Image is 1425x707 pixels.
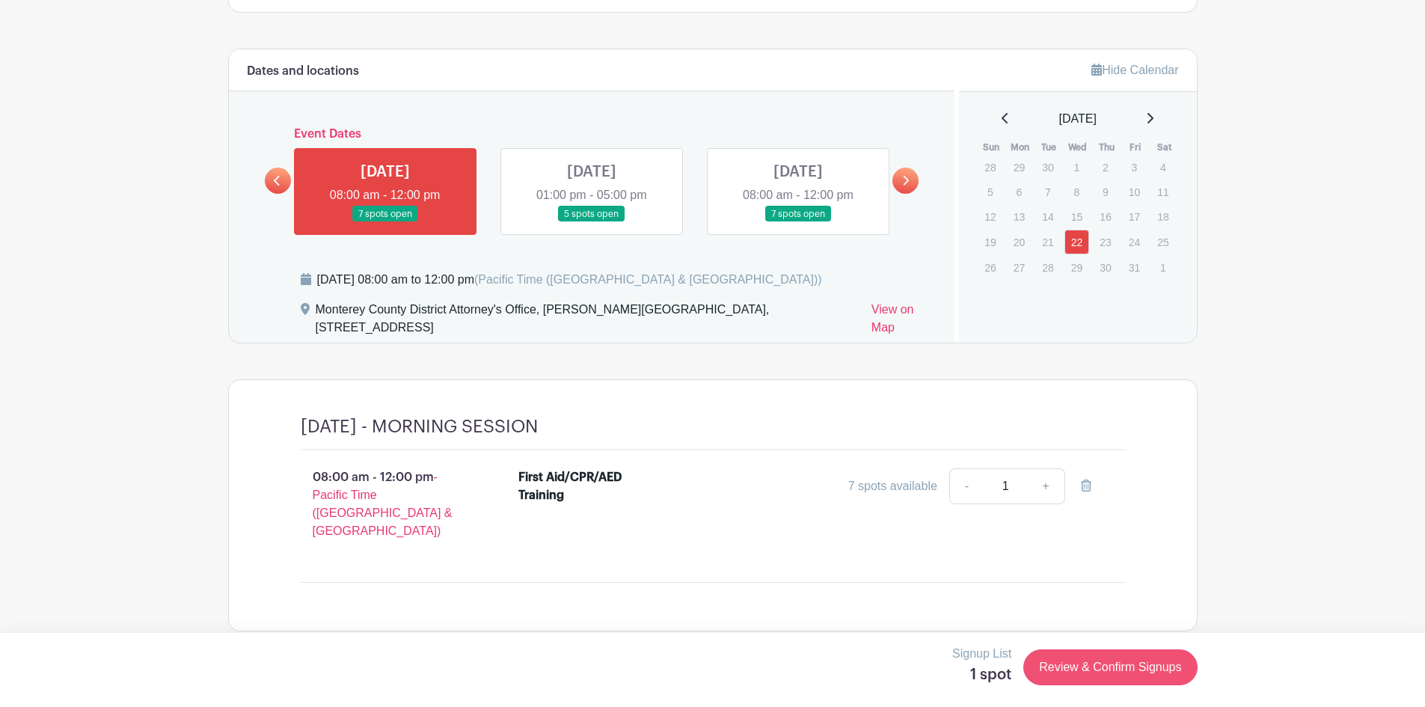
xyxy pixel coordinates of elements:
[1122,230,1147,254] p: 24
[316,301,859,343] div: Monterey County District Attorney's Office, [PERSON_NAME][GEOGRAPHIC_DATA], [STREET_ADDRESS]
[247,64,359,79] h6: Dates and locations
[1093,205,1118,228] p: 16
[977,140,1006,155] th: Sun
[1064,140,1093,155] th: Wed
[848,477,937,495] div: 7 spots available
[978,156,1002,179] p: 28
[1007,180,1032,203] p: 6
[1122,156,1147,179] p: 3
[1035,205,1060,228] p: 14
[1007,205,1032,228] p: 13
[1007,256,1032,279] p: 27
[1121,140,1150,155] th: Fri
[1035,156,1060,179] p: 30
[1035,180,1060,203] p: 7
[1064,156,1089,179] p: 1
[871,301,937,343] a: View on Map
[978,230,1002,254] p: 19
[1007,230,1032,254] p: 20
[1006,140,1035,155] th: Mon
[978,180,1002,203] p: 5
[1150,156,1175,179] p: 4
[1091,64,1178,76] a: Hide Calendar
[277,462,495,546] p: 08:00 am - 12:00 pm
[1122,180,1147,203] p: 10
[1064,256,1089,279] p: 29
[1023,649,1197,685] a: Review & Confirm Signups
[1150,180,1175,203] p: 11
[952,645,1011,663] p: Signup List
[1093,256,1118,279] p: 30
[1150,230,1175,254] p: 25
[1007,156,1032,179] p: 29
[317,271,822,289] div: [DATE] 08:00 am to 12:00 pm
[1093,230,1118,254] p: 23
[1150,205,1175,228] p: 18
[1064,205,1089,228] p: 15
[1122,256,1147,279] p: 31
[1150,140,1179,155] th: Sat
[1035,256,1060,279] p: 28
[1035,140,1064,155] th: Tue
[474,273,822,286] span: (Pacific Time ([GEOGRAPHIC_DATA] & [GEOGRAPHIC_DATA]))
[1150,256,1175,279] p: 1
[1092,140,1121,155] th: Thu
[1059,110,1097,128] span: [DATE]
[1064,230,1089,254] a: 22
[291,127,893,141] h6: Event Dates
[1093,180,1118,203] p: 9
[978,256,1002,279] p: 26
[518,468,648,504] div: First Aid/CPR/AED Training
[952,666,1011,684] h5: 1 spot
[949,468,984,504] a: -
[1027,468,1064,504] a: +
[1122,205,1147,228] p: 17
[1035,230,1060,254] p: 21
[1064,180,1089,203] p: 8
[1093,156,1118,179] p: 2
[301,416,538,438] h4: [DATE] - MORNING SESSION
[978,205,1002,228] p: 12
